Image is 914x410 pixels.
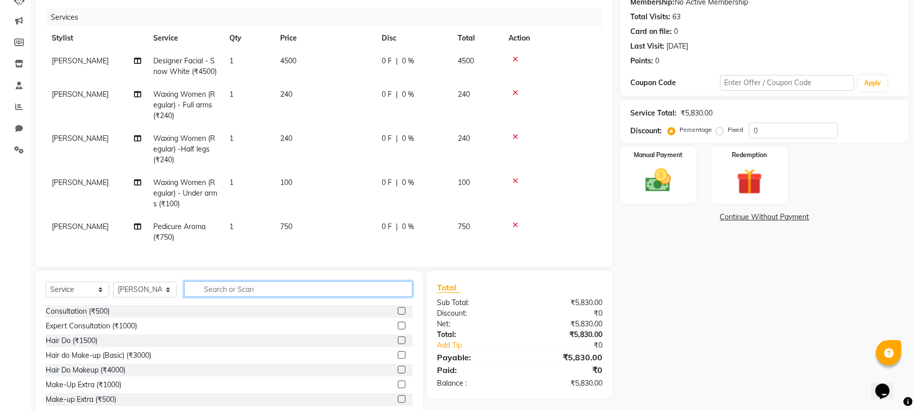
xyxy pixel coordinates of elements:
[458,178,470,187] span: 100
[229,178,233,187] span: 1
[429,378,520,389] div: Balance :
[520,319,610,329] div: ₹5,830.00
[223,27,274,50] th: Qty
[274,27,376,50] th: Price
[520,308,610,319] div: ₹0
[520,329,610,340] div: ₹5,830.00
[153,90,215,120] span: Waxing Women (Regular) - Full arms (₹240)
[402,133,414,144] span: 0 %
[681,108,713,119] div: ₹5,830.00
[52,134,109,143] span: [PERSON_NAME]
[402,177,414,188] span: 0 %
[229,134,233,143] span: 1
[46,27,147,50] th: Stylist
[52,222,109,231] span: [PERSON_NAME]
[458,56,474,65] span: 4500
[229,56,233,65] span: 1
[402,89,414,100] span: 0 %
[672,12,681,22] div: 63
[429,329,520,340] div: Total:
[382,133,392,144] span: 0 F
[402,221,414,232] span: 0 %
[382,177,392,188] span: 0 F
[452,27,502,50] th: Total
[229,90,233,99] span: 1
[52,90,109,99] span: [PERSON_NAME]
[184,281,413,297] input: Search or Scan
[630,26,672,37] div: Card on file:
[402,56,414,66] span: 0 %
[396,221,398,232] span: |
[396,177,398,188] span: |
[680,125,712,134] label: Percentage
[280,134,292,143] span: 240
[729,166,770,198] img: _gift.svg
[153,134,215,164] span: Waxing Women (Regular) -Half legs (₹240)
[396,56,398,66] span: |
[47,8,610,27] div: Services
[520,378,610,389] div: ₹5,830.00
[674,26,678,37] div: 0
[637,166,679,195] img: _cash.svg
[429,319,520,329] div: Net:
[502,27,602,50] th: Action
[655,56,659,66] div: 0
[382,89,392,100] span: 0 F
[520,364,610,376] div: ₹0
[520,351,610,363] div: ₹5,830.00
[376,27,452,50] th: Disc
[630,41,664,52] div: Last Visit:
[429,308,520,319] div: Discount:
[630,108,676,119] div: Service Total:
[52,178,109,187] span: [PERSON_NAME]
[229,222,233,231] span: 1
[46,306,110,317] div: Consultation (₹500)
[630,56,653,66] div: Points:
[429,351,520,363] div: Payable:
[732,151,767,160] label: Redemption
[52,56,109,65] span: [PERSON_NAME]
[147,27,223,50] th: Service
[153,56,217,76] span: Designer Facial - Snow White (₹4500)
[153,178,217,208] span: Waxing Women (Regular) - Under arms (₹100)
[46,336,97,346] div: Hair Do (₹1500)
[429,340,535,351] a: Add Tip
[429,297,520,308] div: Sub Total:
[153,222,206,242] span: Pedicure Aroma (₹750)
[630,12,670,22] div: Total Visits:
[458,134,470,143] span: 240
[630,78,720,88] div: Coupon Code
[280,178,292,187] span: 100
[871,369,904,400] iframe: chat widget
[46,350,151,361] div: Hair do Make-up (Basic) (₹3000)
[858,76,887,91] button: Apply
[46,394,116,405] div: Make-up Extra (₹500)
[720,75,854,91] input: Enter Offer / Coupon Code
[666,41,688,52] div: [DATE]
[382,56,392,66] span: 0 F
[622,212,907,222] a: Continue Without Payment
[458,222,470,231] span: 750
[280,90,292,99] span: 240
[520,297,610,308] div: ₹5,830.00
[630,126,662,136] div: Discount:
[396,89,398,100] span: |
[429,364,520,376] div: Paid:
[458,90,470,99] span: 240
[382,221,392,232] span: 0 F
[46,365,125,376] div: Hair Do Makeup (₹4000)
[634,151,683,160] label: Manual Payment
[396,133,398,144] span: |
[437,282,460,293] span: Total
[535,340,610,351] div: ₹0
[46,321,137,331] div: Expert Consultation (₹1000)
[46,380,121,390] div: Make-Up Extra (₹1000)
[728,125,743,134] label: Fixed
[280,222,292,231] span: 750
[280,56,296,65] span: 4500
